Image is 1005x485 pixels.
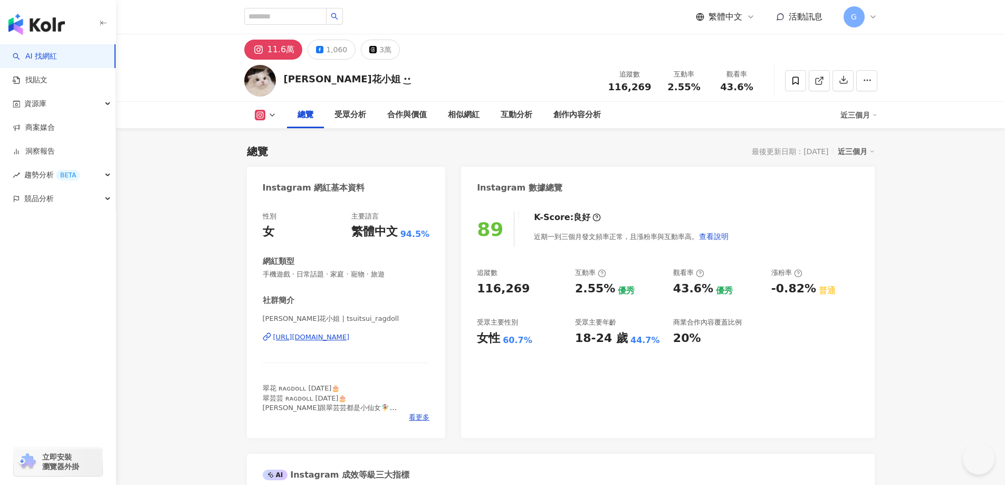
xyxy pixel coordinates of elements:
div: 總覽 [298,109,313,121]
div: -0.82% [771,281,816,297]
button: 1,060 [308,40,356,60]
div: 優秀 [618,285,635,297]
a: 找貼文 [13,75,47,85]
div: 1,060 [326,42,347,57]
button: 查看說明 [698,226,729,247]
div: 20% [673,330,701,347]
div: AI [263,470,288,480]
span: 116,269 [608,81,652,92]
div: 性別 [263,212,276,221]
div: 近期一到三個月發文頻率正常，且漲粉率與互動率高。 [534,226,729,247]
a: chrome extension立即安裝 瀏覽器外掛 [14,448,102,476]
span: 看更多 [409,413,429,422]
span: 立即安裝 瀏覽器外掛 [42,452,79,471]
div: K-Score : [534,212,601,223]
a: searchAI 找網紅 [13,51,57,62]
img: logo [8,14,65,35]
span: 94.5% [400,229,430,240]
span: 2.55% [667,82,700,92]
div: 主要語言 [351,212,379,221]
div: 近三個月 [838,145,875,158]
span: 翠花 ʀᴀɢᴅᴏʟʟ [DATE]🎂 翠芸芸 ʀᴀɢᴅᴏʟʟ [DATE]🎂 [PERSON_NAME]跟翠芸芸都是小仙女🧚‍♀ 貓咪 ｜ 布偶貓 ｜團購 合作邀約請私訊 💌 ꜰʀᴏᴍ.ᴛᴡ [263,384,397,440]
span: search [331,13,338,20]
div: 2.55% [575,281,615,297]
div: 優秀 [716,285,733,297]
span: rise [13,172,20,179]
span: 手機遊戲 · 日常話題 · 家庭 · 寵物 · 旅遊 [263,270,430,279]
div: 互動率 [575,268,606,278]
div: Instagram 網紅基本資料 [263,182,365,194]
div: 受眾分析 [334,109,366,121]
div: 社群簡介 [263,295,294,306]
a: 商案媒合 [13,122,55,133]
div: 18-24 歲 [575,330,628,347]
img: chrome extension [17,453,37,470]
div: 網紅類型 [263,256,294,267]
a: 洞察報告 [13,146,55,157]
div: 女 [263,224,274,240]
div: 44.7% [630,335,660,346]
div: 3萬 [379,42,391,57]
img: KOL Avatar [244,65,276,97]
div: 普通 [819,285,836,297]
iframe: Help Scout Beacon - Open [963,443,994,474]
div: 相似網紅 [448,109,480,121]
div: 互動分析 [501,109,532,121]
div: 89 [477,218,503,240]
div: Instagram 數據總覽 [477,182,562,194]
span: 競品分析 [24,187,54,211]
div: [URL][DOMAIN_NAME] [273,332,350,342]
button: 3萬 [361,40,400,60]
button: 11.6萬 [244,40,303,60]
div: 43.6% [673,281,713,297]
div: 總覽 [247,144,268,159]
div: 良好 [573,212,590,223]
div: 60.7% [503,335,532,346]
a: [URL][DOMAIN_NAME] [263,332,430,342]
div: 繁體中文 [351,224,398,240]
div: 女性 [477,330,500,347]
div: 受眾主要年齡 [575,318,616,327]
div: 11.6萬 [267,42,295,57]
div: 合作與價值 [387,109,427,121]
div: 商業合作內容覆蓋比例 [673,318,742,327]
div: 漲粉率 [771,268,802,278]
div: Instagram 成效等級三大指標 [263,469,409,481]
span: G [851,11,857,23]
div: 追蹤數 [477,268,497,278]
div: 116,269 [477,281,530,297]
div: 追蹤數 [608,69,652,80]
div: 創作內容分析 [553,109,601,121]
div: 觀看率 [673,268,704,278]
div: 觀看率 [717,69,757,80]
div: 受眾主要性別 [477,318,518,327]
span: 活動訊息 [789,12,822,22]
div: BETA [56,170,80,180]
span: 趨勢分析 [24,163,80,187]
div: [PERSON_NAME]花小姐 ·͜· [284,72,411,85]
span: 43.6% [720,82,753,92]
span: 查看說明 [699,232,729,241]
div: 最後更新日期：[DATE] [752,147,828,156]
div: 近三個月 [840,107,877,123]
span: [PERSON_NAME]花小姐 | tsuitsui_ragdoll [263,314,430,324]
div: 互動率 [664,69,704,80]
span: 資源庫 [24,92,46,116]
span: 繁體中文 [709,11,742,23]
